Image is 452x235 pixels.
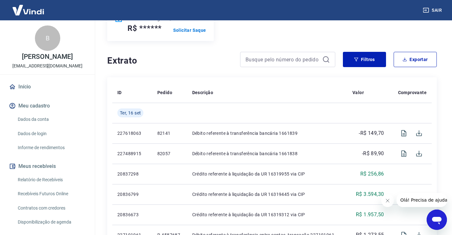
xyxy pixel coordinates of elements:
[117,150,147,157] p: 227488915
[343,52,386,67] button: Filtros
[192,130,342,136] p: Débito referente à transferência bancária 1661839
[359,129,384,137] p: -R$ 149,70
[422,4,444,16] button: Sair
[157,89,172,96] p: Pedido
[15,202,87,215] a: Contratos com credores
[396,126,411,141] span: Visualizar
[8,159,87,173] button: Meus recebíveis
[117,89,122,96] p: ID
[396,193,447,207] iframe: Mensagem da empresa
[120,110,141,116] span: Ter, 16 set
[398,89,427,96] p: Comprovante
[173,27,206,33] a: Solicitar Saque
[15,141,87,154] a: Informe de rendimentos
[117,191,147,197] p: 20836799
[411,126,427,141] span: Download
[15,127,87,140] a: Dados de login
[15,113,87,126] a: Dados da conta
[15,187,87,200] a: Recebíveis Futuros Online
[411,146,427,161] span: Download
[362,150,384,157] p: -R$ 89,90
[396,146,411,161] span: Visualizar
[8,0,49,20] img: Vindi
[157,150,182,157] p: 82057
[117,130,147,136] p: 227618063
[35,25,60,51] div: B
[192,191,342,197] p: Crédito referente à liquidação da UR 16319445 via CIP
[192,211,342,218] p: Crédito referente à liquidação da UR 16319312 via CIP
[4,4,53,10] span: Olá! Precisa de ajuda?
[394,52,437,67] button: Exportar
[360,170,384,178] p: R$ 256,86
[117,171,147,177] p: 20837298
[381,194,394,207] iframe: Fechar mensagem
[22,53,73,60] p: [PERSON_NAME]
[8,99,87,113] button: Meu cadastro
[246,55,320,64] input: Busque pelo número do pedido
[15,216,87,229] a: Disponibilização de agenda
[15,173,87,186] a: Relatório de Recebíveis
[356,190,384,198] p: R$ 3.594,30
[192,150,342,157] p: Débito referente à transferência bancária 1661838
[192,89,213,96] p: Descrição
[107,54,233,67] h4: Extrato
[192,171,342,177] p: Crédito referente à liquidação da UR 16319955 via CIP
[8,80,87,94] a: Início
[157,130,182,136] p: 82141
[427,210,447,230] iframe: Botão para abrir a janela de mensagens
[352,89,364,96] p: Valor
[12,63,82,69] p: [EMAIL_ADDRESS][DOMAIN_NAME]
[117,211,147,218] p: 20836673
[356,211,384,218] p: R$ 1.957,50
